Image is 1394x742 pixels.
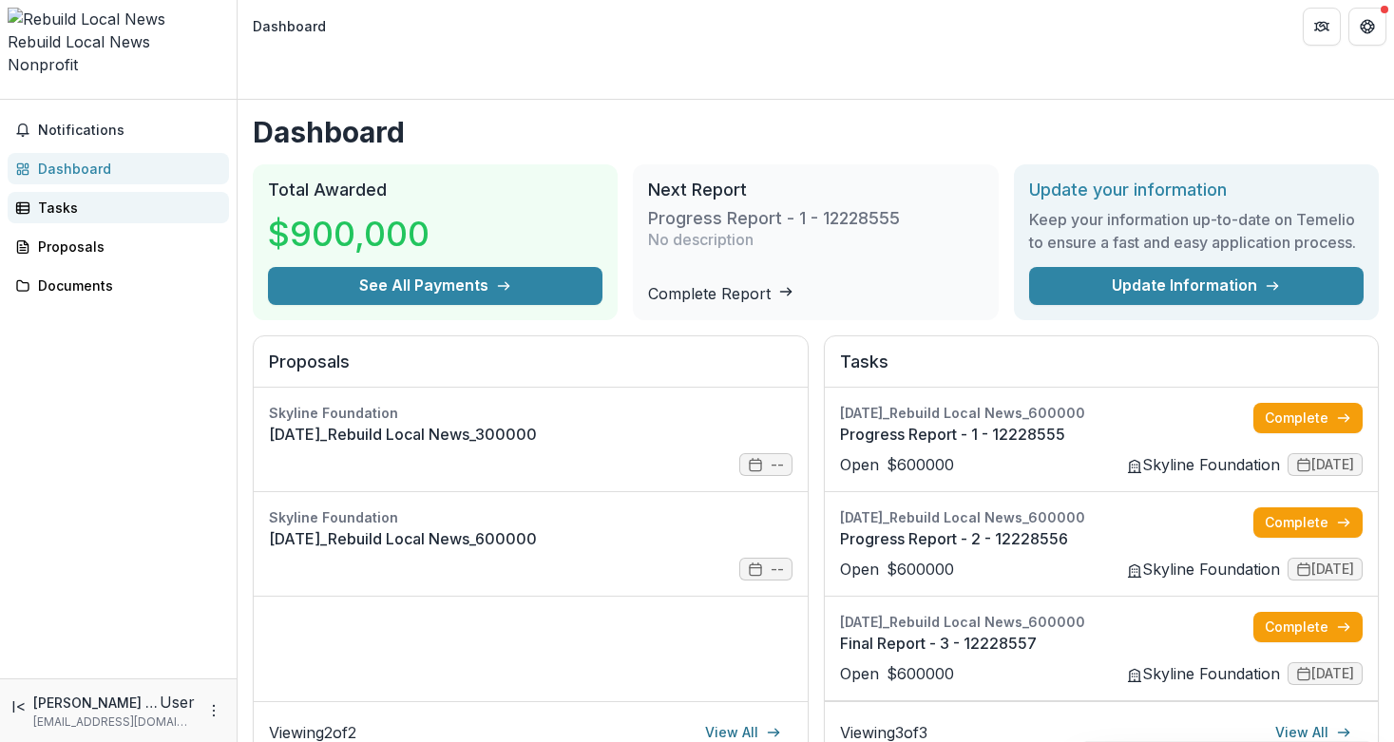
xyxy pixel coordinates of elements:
[33,713,195,731] p: [EMAIL_ADDRESS][DOMAIN_NAME]
[38,237,214,257] div: Proposals
[245,12,334,40] nav: breadcrumb
[268,180,602,200] h2: Total Awarded
[253,115,1379,149] h1: Dashboard
[648,180,983,200] h2: Next Report
[269,423,792,446] a: [DATE]_Rebuild Local News_300000
[11,695,26,718] div: Irma Fernandez <irmafernandez@rebuildlocalnews.org>
[648,228,754,251] p: No description
[1253,403,1363,433] a: Complete
[269,352,792,388] h2: Proposals
[648,208,900,229] h3: Progress Report - 1 - 12228555
[1303,8,1341,46] button: Partners
[33,693,160,713] p: [PERSON_NAME] <[EMAIL_ADDRESS][DOMAIN_NAME]>
[840,423,1254,446] a: Progress Report - 1 - 12228555
[8,270,229,301] a: Documents
[8,30,229,53] div: Rebuild Local News
[8,55,78,74] span: Nonprofit
[269,527,792,550] a: [DATE]_Rebuild Local News_600000
[1029,267,1364,305] a: Update Information
[1348,8,1386,46] button: Get Help
[202,699,225,722] button: More
[38,198,214,218] div: Tasks
[38,123,221,139] span: Notifications
[253,16,326,36] div: Dashboard
[840,352,1364,388] h2: Tasks
[160,691,195,713] p: User
[8,231,229,262] a: Proposals
[1029,180,1364,200] h2: Update your information
[8,153,229,184] a: Dashboard
[268,208,430,259] h3: $900,000
[1253,612,1363,642] a: Complete
[268,267,602,305] button: See All Payments
[38,159,214,179] div: Dashboard
[8,8,229,30] img: Rebuild Local News
[8,115,229,145] button: Notifications
[1253,507,1363,538] a: Complete
[38,276,214,295] div: Documents
[840,527,1254,550] a: Progress Report - 2 - 12228556
[648,284,793,303] a: Complete Report
[840,632,1254,655] a: Final Report - 3 - 12228557
[1029,208,1364,254] h3: Keep your information up-to-date on Temelio to ensure a fast and easy application process.
[8,192,229,223] a: Tasks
